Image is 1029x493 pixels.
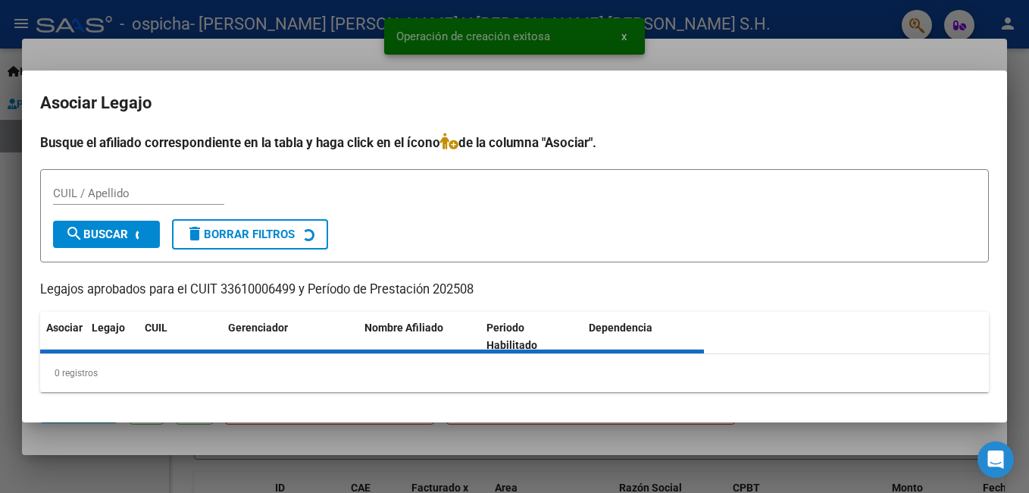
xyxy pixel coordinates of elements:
span: Periodo Habilitado [486,322,537,351]
span: Nombre Afiliado [364,322,443,334]
span: Dependencia [589,322,652,334]
span: Asociar [46,322,83,334]
h2: Asociar Legajo [40,89,989,118]
h4: Busque el afiliado correspondiente en la tabla y haga click en el ícono de la columna "Asociar". [40,133,989,152]
span: Gerenciador [228,322,288,334]
p: Legajos aprobados para el CUIT 33610006499 y Período de Prestación 202508 [40,281,989,300]
datatable-header-cell: Nombre Afiliado [358,312,480,362]
span: Legajo [92,322,125,334]
datatable-header-cell: Legajo [86,312,139,362]
mat-icon: delete [186,225,204,243]
datatable-header-cell: Periodo Habilitado [480,312,583,362]
button: Buscar [53,221,160,248]
mat-icon: search [65,225,83,243]
span: Borrar Filtros [186,228,295,241]
datatable-header-cell: Dependencia [583,312,705,362]
datatable-header-cell: Asociar [40,312,86,362]
span: Buscar [65,228,128,241]
span: CUIL [145,322,167,334]
div: Open Intercom Messenger [977,441,1014,478]
button: Borrar Filtros [172,219,328,250]
datatable-header-cell: Gerenciador [222,312,358,362]
div: 0 registros [40,354,989,392]
datatable-header-cell: CUIL [139,312,222,362]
